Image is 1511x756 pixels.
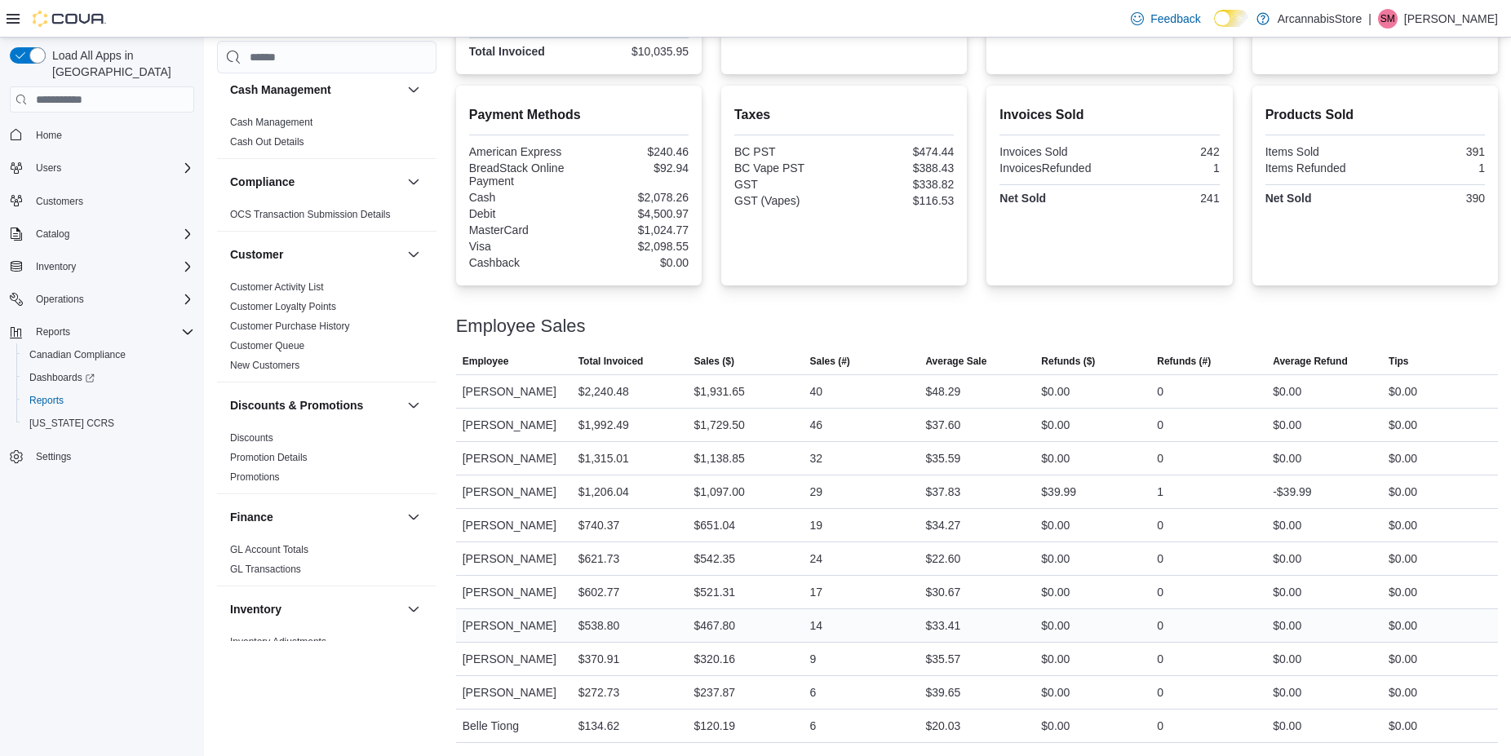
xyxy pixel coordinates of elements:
div: [PERSON_NAME] [456,442,572,475]
span: Users [29,158,194,178]
div: [PERSON_NAME] [456,509,572,542]
div: $39.65 [925,683,960,702]
div: $0.00 [1273,415,1301,435]
span: SM [1380,9,1395,29]
div: 19 [809,515,822,535]
div: 6 [809,716,816,736]
strong: Total Invoiced [469,45,545,58]
div: $37.83 [925,482,960,502]
div: $92.94 [582,161,689,175]
span: Operations [36,293,84,306]
button: Users [3,157,201,179]
div: $116.53 [848,194,955,207]
button: Inventory [230,601,401,617]
div: 0 [1157,683,1163,702]
h3: Customer [230,246,283,263]
button: Settings [3,444,201,468]
a: Customer Activity List [230,281,324,293]
div: $0.00 [1273,649,1301,669]
button: Users [29,158,68,178]
div: Visa [469,240,576,253]
span: Reports [23,391,194,410]
a: GL Account Totals [230,544,308,555]
div: $0.00 [1041,716,1070,736]
span: Reports [29,322,194,342]
button: Compliance [404,172,423,192]
div: $0.00 [1041,683,1070,702]
a: Dashboards [23,368,101,387]
span: Operations [29,290,194,309]
div: 46 [809,415,822,435]
span: Reports [29,394,64,407]
div: $538.80 [578,616,620,635]
div: $1,206.04 [578,482,629,502]
div: 0 [1157,716,1163,736]
div: Debit [469,207,576,220]
p: | [1368,9,1371,29]
h3: Employee Sales [456,316,586,336]
div: $2,098.55 [582,240,689,253]
div: $0.00 [1041,582,1070,602]
div: $370.91 [578,649,620,669]
span: Dark Mode [1214,27,1215,28]
span: Feedback [1150,11,1200,27]
a: Home [29,126,69,145]
div: $0.00 [1041,449,1070,468]
div: $0.00 [1273,582,1301,602]
div: $1,138.85 [694,449,745,468]
div: $0.00 [1389,716,1417,736]
span: Settings [29,446,194,466]
span: Users [36,161,61,175]
a: Reports [23,391,70,410]
div: [PERSON_NAME] [456,576,572,608]
div: 1 [1157,482,1163,502]
div: $0.00 [1041,382,1070,401]
div: 1 [1113,161,1220,175]
button: Cash Management [404,80,423,99]
span: Dashboards [29,371,95,384]
a: Discounts [230,432,273,444]
a: Customer Purchase History [230,321,350,332]
button: Operations [3,288,201,311]
a: Settings [29,447,78,466]
div: $35.57 [925,649,960,669]
div: [PERSON_NAME] [456,643,572,675]
div: $0.00 [1389,683,1417,702]
span: Customers [29,191,194,211]
div: 0 [1157,582,1163,602]
div: $0.00 [1389,582,1417,602]
button: [US_STATE] CCRS [16,412,201,435]
a: Promotions [230,471,280,483]
div: 0 [1157,382,1163,401]
div: $0.00 [1041,549,1070,568]
div: $621.73 [578,549,620,568]
div: $120.19 [694,716,736,736]
button: Compliance [230,174,401,190]
div: $740.37 [578,515,620,535]
div: $134.62 [578,716,620,736]
div: [PERSON_NAME] [456,676,572,709]
div: 9 [809,649,816,669]
div: Compliance [217,205,436,231]
a: New Customers [230,360,299,371]
span: Cash Management [230,116,312,129]
span: Sales ($) [694,355,734,368]
div: $22.60 [925,549,960,568]
span: Average Refund [1273,355,1348,368]
span: Employee [463,355,509,368]
div: Items Refunded [1265,161,1372,175]
div: 14 [809,616,822,635]
div: 0 [1157,515,1163,535]
span: Home [36,129,62,142]
button: Cash Management [230,82,401,98]
span: Catalog [36,228,69,241]
div: Cashback [469,256,576,269]
div: 0 [1157,415,1163,435]
h2: Products Sold [1265,105,1485,125]
div: $48.29 [925,382,960,401]
div: 241 [1113,192,1220,205]
div: $0.00 [1389,515,1417,535]
span: [US_STATE] CCRS [29,417,114,430]
a: Cash Management [230,117,312,128]
h2: Taxes [734,105,954,125]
